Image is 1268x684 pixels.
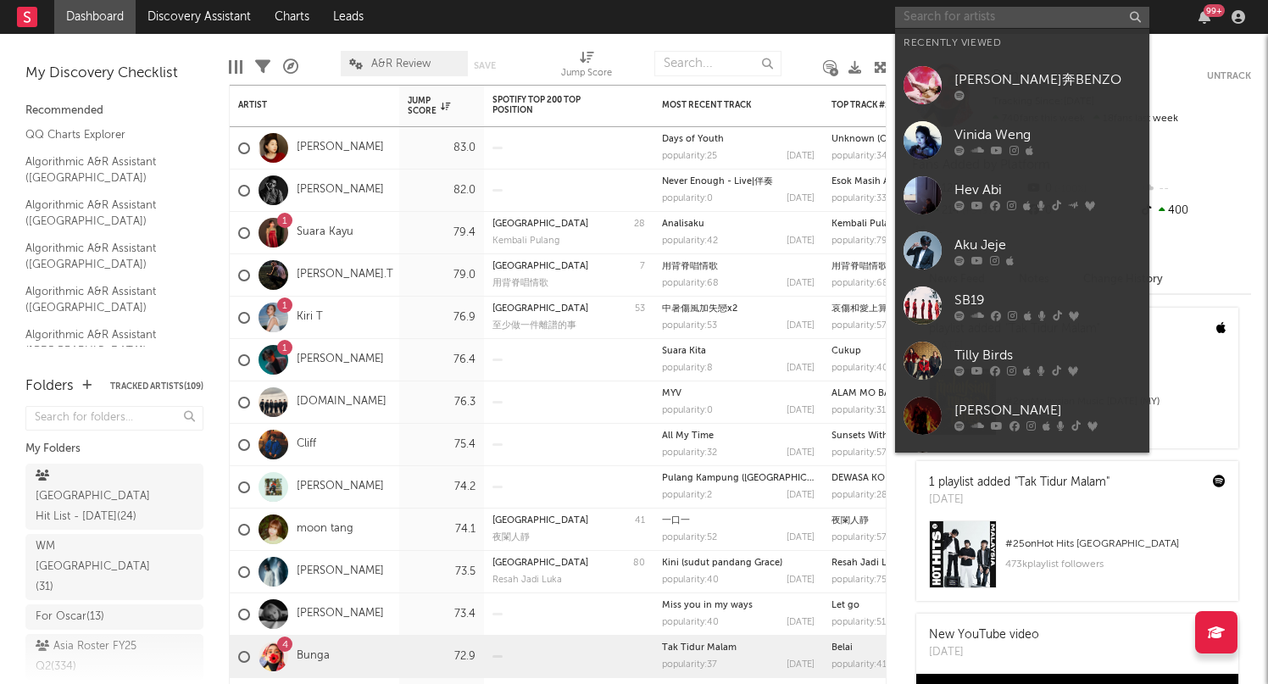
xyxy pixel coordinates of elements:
button: Untrack [1207,68,1251,85]
div: Cukup [831,347,984,356]
div: -- [1138,178,1251,200]
div: Folders [25,376,74,397]
div: [PERSON_NAME]奔BENZO [954,70,1141,90]
a: Belai [831,643,853,653]
a: Resah Jadi Luka [831,559,903,568]
div: Miss you in my ways [662,601,815,610]
span: A&R Review [371,58,431,70]
a: Pulang Kampung ([GEOGRAPHIC_DATA]) [662,474,843,483]
a: [PERSON_NAME] [297,183,384,197]
div: Belai [831,643,984,653]
a: Tak Tidur Malam [662,643,737,653]
div: New YouTube video [929,626,1039,644]
div: Hong Kong [492,303,588,314]
div: Kembali Pulang [492,236,559,247]
a: [PERSON_NAME] [297,564,384,579]
a: Sunsets With You [831,431,908,441]
div: 73.5 [408,562,475,582]
div: Track Name: 用背脊唱情歌 [492,278,548,289]
div: [DATE] [929,492,1109,509]
a: 中暑傷風加失戀x2 [662,304,737,314]
a: Days of Youth [662,135,724,144]
div: Jump Score [561,64,612,84]
div: Track Name: 至少做一件離譜的事 [492,320,576,331]
div: 73.4 [408,604,475,625]
a: Let go [831,601,859,610]
div: Esok Masih Ada (明天依然存在) - Live [831,177,984,186]
div: 400 [1138,200,1251,222]
div: Recommended [25,101,203,121]
div: Unknown (Our Movie : Original Television Soundtrack) [831,135,984,144]
a: Vinida Weng [895,113,1149,168]
div: Track Name: Resah Jadi Luka [492,575,562,586]
div: Pulang Kampung (Takbir) [662,474,815,483]
div: popularity: 8 [662,364,713,373]
div: [DATE] [787,660,815,670]
div: 28 [634,219,645,230]
a: 夜闌人靜 [831,516,869,526]
a: #25onHot Hits [GEOGRAPHIC_DATA]473kplaylist followers [916,520,1238,601]
div: popularity: 68 [662,279,719,288]
div: Top Track #1 [831,100,959,110]
div: Suara Kita [662,347,815,356]
div: [GEOGRAPHIC_DATA] [492,304,588,314]
a: Algorithmic A&R Assistant ([GEOGRAPHIC_DATA]) [25,325,186,360]
div: 至少做一件離譜的事 [492,320,576,331]
div: ALAM MO BA [831,389,984,398]
a: Algorithmic A&R Assistant ([GEOGRAPHIC_DATA]) [25,239,186,274]
div: [GEOGRAPHIC_DATA] [492,516,588,526]
a: ALAM MO BA [831,389,890,398]
a: Asia Roster FY25 Q2(334) [25,634,203,680]
div: Position [631,515,645,526]
div: [DATE] [787,491,815,500]
div: popularity: 28 [831,491,887,500]
a: Unknown (Our Movie : Original Television Soundtrack) [831,135,1073,144]
div: [GEOGRAPHIC_DATA] [492,559,588,568]
div: popularity: 53 [662,321,717,331]
div: [DATE] [787,364,815,373]
div: popularity: 57 [831,448,887,458]
a: Kembali Pulang [831,220,901,229]
div: My Discovery Checklist [25,64,203,84]
div: Hev Abi [954,180,1141,200]
div: popularity: 51 [831,618,886,627]
div: Resah Jadi Luka [492,575,562,586]
div: Position [631,303,645,314]
div: popularity: 2 [662,491,712,500]
a: Hev Abi [895,168,1149,223]
input: Search for folders... [25,406,203,431]
div: [DATE] [787,406,815,415]
div: 473k playlist followers [1005,554,1226,575]
div: popularity: 32 [662,448,717,458]
a: moon tang [297,522,353,537]
a: Never Enough - Live|伴奏 [662,177,773,186]
div: 76.9 [408,308,475,328]
div: [DATE] [787,618,815,627]
div: popularity: 79 [831,236,887,246]
div: [DATE] [787,236,815,246]
div: Filters [255,42,270,92]
div: Position [636,261,645,272]
div: 79.0 [408,265,475,286]
a: 用背脊唱情歌 [662,262,718,271]
div: popularity: 41 [831,660,887,670]
div: popularity: 40 [662,576,719,585]
div: Recently Viewed [904,33,1141,53]
div: [DATE] [787,152,815,161]
div: [GEOGRAPHIC_DATA] [492,262,588,271]
a: Algorithmic A&R Assistant ([GEOGRAPHIC_DATA]) [25,153,186,187]
div: 75.4 [408,435,475,455]
div: Let go [831,601,984,610]
div: 中暑傷風加失戀x2 [662,304,815,314]
div: 夜闌人靜 [831,516,984,526]
div: 74.2 [408,477,475,498]
div: DEWASA KOK MENYEBALKAN! (feat. Summerlane) [831,474,984,483]
div: Tilly Birds [954,345,1141,365]
div: popularity: 75 [831,576,887,585]
div: Indonesia [492,558,588,569]
div: [PERSON_NAME] [954,400,1141,420]
div: SB19 [954,290,1141,310]
div: Days of Youth [662,135,815,144]
div: A&R Pipeline [283,42,298,92]
div: WM [GEOGRAPHIC_DATA] ( 31 ) [36,537,155,598]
